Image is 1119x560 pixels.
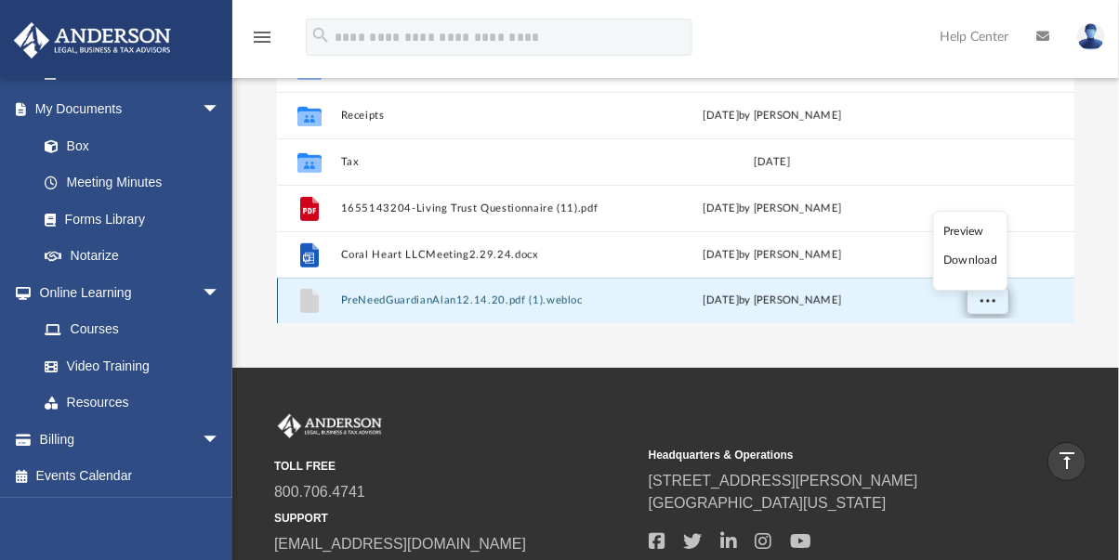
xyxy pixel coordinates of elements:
[274,536,526,552] a: [EMAIL_ADDRESS][DOMAIN_NAME]
[1047,442,1086,481] a: vertical_align_top
[933,212,1008,292] ul: More options
[340,249,623,261] button: Coral Heart LLCMeeting2.29.24.docx
[202,274,239,312] span: arrow_drop_down
[340,156,623,168] button: Tax
[26,164,239,202] a: Meeting Minutes
[13,274,239,311] a: Online Learningarrow_drop_down
[13,458,248,495] a: Events Calendar
[274,458,636,475] small: TOLL FREE
[631,293,914,309] div: [DATE] by [PERSON_NAME]
[26,347,230,384] a: Video Training
[649,447,1010,463] small: Headquarters & Operations
[966,287,1008,315] button: More options
[310,25,331,46] i: search
[13,91,239,128] a: My Documentsarrow_drop_down
[26,311,239,348] a: Courses
[26,384,239,422] a: Resources
[26,201,230,238] a: Forms Library
[202,91,239,129] span: arrow_drop_down
[649,473,918,488] a: [STREET_ADDRESS][PERSON_NAME]
[1056,449,1078,472] i: vertical_align_top
[274,484,365,500] a: 800.706.4741
[631,107,914,124] div: [DATE] by [PERSON_NAME]
[274,414,386,438] img: Anderson Advisors Platinum Portal
[1077,23,1105,50] img: User Pic
[8,22,177,59] img: Anderson Advisors Platinum Portal
[631,200,914,216] div: [DATE] by [PERSON_NAME]
[274,510,636,527] small: SUPPORT
[251,35,273,48] a: menu
[340,294,623,306] button: PreNeedGuardianAlan12.14.20.pdf (1).webloc
[26,127,230,164] a: Box
[631,153,914,170] div: [DATE]
[631,246,914,263] div: [DATE] by [PERSON_NAME]
[649,495,887,511] a: [GEOGRAPHIC_DATA][US_STATE]
[340,110,623,122] button: Receipts
[943,222,997,241] li: Preview
[13,421,248,458] a: Billingarrow_drop_down
[943,252,997,271] li: Download
[340,202,623,215] button: 1655143204-Living Trust Questionnaire (11).pdf
[202,421,239,459] span: arrow_drop_down
[251,26,273,48] i: menu
[26,238,239,275] a: Notarize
